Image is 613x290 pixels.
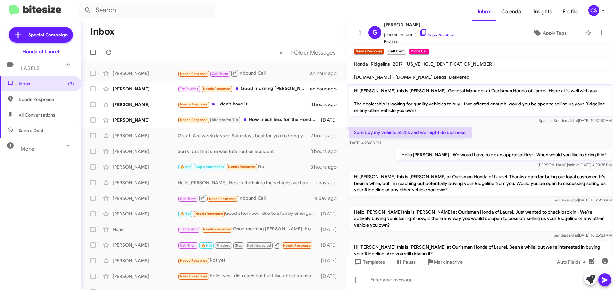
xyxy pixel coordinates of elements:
span: [US_VEHICLE_IDENTIFICATION_NUMBER] [405,61,494,67]
div: [DATE] [318,273,342,280]
span: Stop [235,243,243,248]
span: Special Campaign [28,32,68,38]
span: 🔥 Hot [201,243,212,248]
div: Sorry, but that one was total lost on accident [178,148,310,155]
span: Needs Response [19,96,74,103]
div: [PERSON_NAME] [113,86,178,92]
nav: Page navigation example [276,46,339,59]
button: Apply Tags [517,27,582,39]
span: Needs Response [180,274,208,278]
small: Call Them [387,49,406,55]
div: [PERSON_NAME] [113,211,178,217]
span: Delivered [449,74,470,80]
div: None [113,226,178,233]
div: [PERSON_NAME] [113,257,178,264]
span: Auto Fields [557,256,588,268]
span: [PHONE_NUMBER] [384,29,454,38]
span: Call Them [212,72,229,76]
h1: Inbox [90,26,115,37]
div: an hour ago [310,86,342,92]
span: More [21,146,34,152]
span: Older Messages [294,49,335,56]
div: I don't have it [178,101,310,108]
span: 🔥 Hot [180,165,191,169]
a: Profile [557,2,583,21]
div: 2 hours ago [310,132,342,139]
span: Try Pausing [180,87,199,91]
span: » [291,48,294,57]
span: Needs Response [180,118,208,122]
span: Needs Response [180,102,208,106]
div: Inbound Call [178,241,318,249]
span: Labels [21,65,40,71]
div: [PERSON_NAME] [113,117,178,123]
div: Good afternoon, due to a family emergency I am not able to come [DATE]. [178,210,318,217]
div: [DATE] [318,257,342,264]
div: No [178,163,310,171]
span: [DOMAIN_NAME] - [DOMAIN_NAME] Leads [354,74,446,80]
button: Templates [347,256,390,268]
span: said at [568,162,579,167]
span: Call Them [180,197,197,201]
div: Hello, yes I did reach out but I live about an hour and a half away so I haven't been able to mak... [178,272,318,280]
small: Phone Call [409,49,429,55]
span: Apply Tags [543,27,566,39]
div: CS [588,5,599,16]
span: Mark Inactive [434,256,463,268]
div: [PERSON_NAME] [113,195,178,201]
span: [PERSON_NAME] [384,21,454,29]
span: [DATE] 4:28:03 PM [349,140,381,145]
span: 🔥 Hot [180,212,191,216]
small: Needs Response [354,49,384,55]
div: [PERSON_NAME] [113,273,178,280]
div: Great! Are week days or Saturdays best for you to bring your Odyssey by for us to give you a value? [178,132,310,139]
p: Hi [PERSON_NAME] this is [PERSON_NAME] at Ourisman Honda of Laurel. Thanks again for being our lo... [349,171,612,196]
div: [DATE] [318,242,342,248]
span: Needs Response [180,258,208,263]
span: Needs Response [203,227,231,231]
span: Pause [403,256,416,268]
div: a day ago [315,195,342,201]
button: CS [583,5,606,16]
span: Needs Response [283,243,311,248]
span: Sender [DATE] 10:25:18 AM [554,198,612,202]
div: Good morning [PERSON_NAME]. Hope all is well. I was thinking of coming in [DATE] to test drive th... [178,226,318,233]
a: Copy Number [419,33,454,37]
span: Appointment Set [195,165,224,169]
div: [DATE] [318,117,342,123]
span: (3) [68,80,74,87]
div: Good morning [PERSON_NAME], I traded my accord sedan in back in [DATE] and I purchased a 2022 Pil... [178,85,310,92]
button: Previous [276,46,287,59]
span: Needs Response [209,197,237,201]
div: [DATE] [318,226,342,233]
span: Inbox [472,2,496,21]
span: Calendar [496,2,528,21]
span: Not Interested [247,243,271,248]
div: [DATE] [318,211,342,217]
span: Finished [216,243,231,248]
p: Hi [PERSON_NAME] this is [PERSON_NAME], General Manager at Ourisman Honda of Laurel. Hope all is ... [349,85,612,116]
div: [PERSON_NAME] [113,70,178,76]
div: How much less for the Honda Ridgeline 2017 [178,116,318,124]
span: said at [566,198,578,202]
p: Hello [PERSON_NAME] this is [PERSON_NAME] at Ourisman Honda of Laurel. Just wanted to check back ... [349,206,612,231]
span: said at [566,118,578,123]
div: [PERSON_NAME] [113,148,178,155]
button: Mark Inactive [421,256,468,268]
span: G [372,27,377,38]
span: Call Them [180,243,197,248]
div: Not yet [178,257,318,264]
div: an hour ago [310,70,342,76]
span: Needs Response [195,212,223,216]
button: Next [287,46,339,59]
span: Inbox [19,80,74,87]
span: Templates [353,256,385,268]
p: Sure buy my vehicle at 25k and we might do business. [349,127,472,138]
span: Save a Deal [19,127,43,134]
div: 3 hours ago [310,148,342,155]
a: Insights [528,2,557,21]
span: Bitesize Pro-Tip! [212,118,239,122]
div: [PERSON_NAME] [113,242,178,248]
span: Honda [354,61,368,67]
